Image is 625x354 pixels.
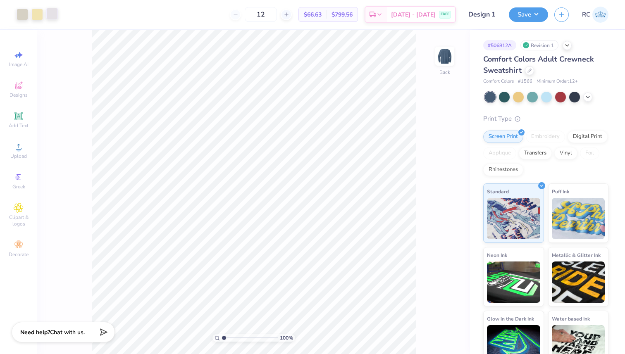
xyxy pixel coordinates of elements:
[10,92,28,98] span: Designs
[483,114,608,124] div: Print Type
[509,7,548,22] button: Save
[483,54,594,75] span: Comfort Colors Adult Crewneck Sweatshirt
[552,198,605,239] img: Puff Ink
[580,147,599,159] div: Foil
[50,328,85,336] span: Chat with us.
[487,251,507,259] span: Neon Ink
[12,183,25,190] span: Greek
[332,10,353,19] span: $799.56
[552,187,569,196] span: Puff Ink
[280,334,293,342] span: 100 %
[552,314,590,323] span: Water based Ink
[304,10,322,19] span: $66.63
[9,122,29,129] span: Add Text
[592,7,608,23] img: Rohan Chaurasia
[483,131,523,143] div: Screen Print
[391,10,436,19] span: [DATE] - [DATE]
[582,10,590,19] span: RC
[483,147,516,159] div: Applique
[552,251,601,259] span: Metallic & Glitter Ink
[245,7,277,22] input: – –
[4,214,33,227] span: Clipart & logos
[487,314,534,323] span: Glow in the Dark Ink
[441,12,449,17] span: FREE
[519,147,552,159] div: Transfers
[20,328,50,336] strong: Need help?
[554,147,577,159] div: Vinyl
[526,131,565,143] div: Embroidery
[552,261,605,303] img: Metallic & Glitter Ink
[483,78,514,85] span: Comfort Colors
[9,61,29,68] span: Image AI
[10,153,27,159] span: Upload
[487,261,540,303] img: Neon Ink
[9,251,29,258] span: Decorate
[483,164,523,176] div: Rhinestones
[439,69,450,76] div: Back
[437,48,453,64] img: Back
[582,7,608,23] a: RC
[462,6,503,23] input: Untitled Design
[537,78,578,85] span: Minimum Order: 12 +
[520,40,558,50] div: Revision 1
[518,78,532,85] span: # 1566
[487,187,509,196] span: Standard
[483,40,516,50] div: # 506812A
[568,131,608,143] div: Digital Print
[487,198,540,239] img: Standard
